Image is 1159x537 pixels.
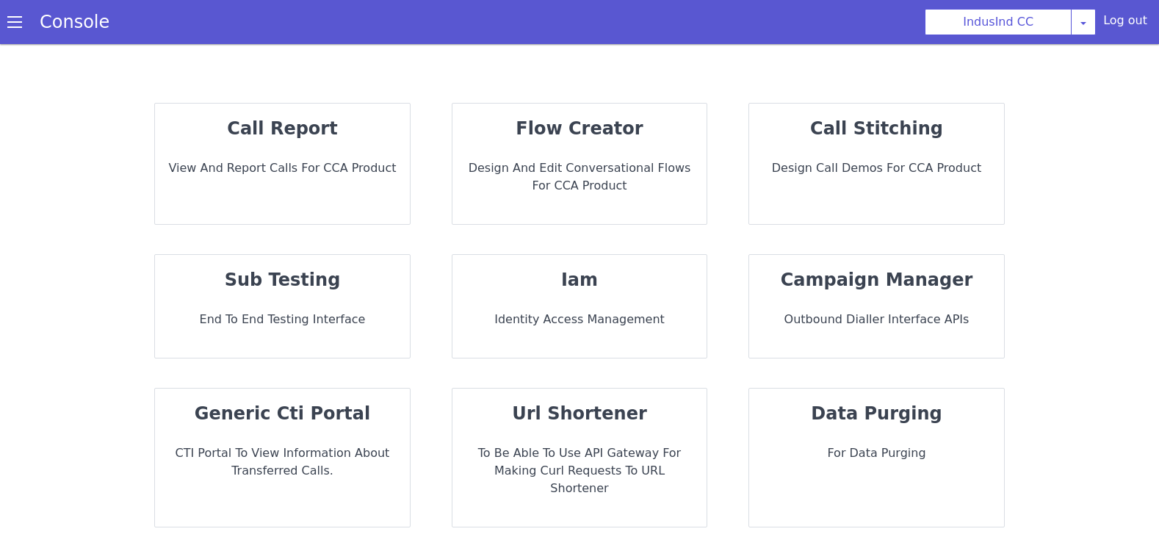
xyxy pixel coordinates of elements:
p: Identity Access Management [464,311,696,328]
strong: url shortener [512,403,647,424]
p: Design call demos for CCA Product [761,159,992,177]
p: To be able to use API Gateway for making curl requests to URL Shortener [464,444,696,497]
button: IndusInd CC [925,9,1072,35]
p: For data purging [761,444,992,462]
p: View and report calls for CCA Product [167,159,398,177]
strong: campaign manager [781,270,973,290]
p: Design and Edit Conversational flows for CCA Product [464,159,696,195]
strong: call stitching [810,118,943,139]
p: End to End Testing Interface [167,311,398,328]
strong: data purging [811,403,942,424]
p: CTI portal to view information about transferred Calls. [167,444,398,480]
div: Log out [1103,12,1147,35]
strong: generic cti portal [195,403,370,424]
strong: flow creator [516,118,643,139]
strong: sub testing [225,270,341,290]
a: Console [22,12,127,32]
strong: call report [227,118,337,139]
p: Outbound dialler interface APIs [761,311,992,328]
strong: iam [561,270,598,290]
